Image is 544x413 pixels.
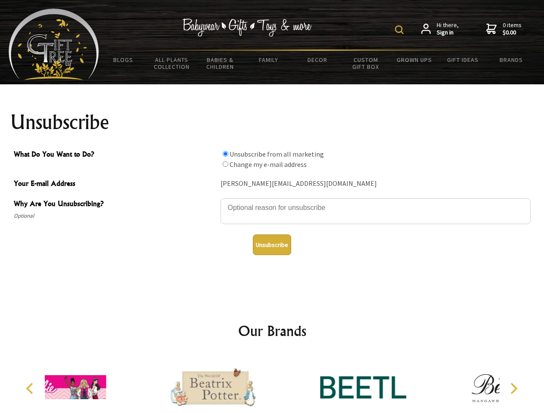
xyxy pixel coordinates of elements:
img: Babywear - Gifts - Toys & more [183,18,312,37]
textarea: Why Are You Unsubscribing? [221,198,531,224]
input: What Do You Want to Do? [223,161,228,167]
span: Your E-mail Address [14,178,216,191]
a: Grown Ups [390,51,438,69]
a: 0 items$0.00 [486,22,522,37]
img: product search [395,25,404,34]
label: Change my e-mail address [230,160,307,169]
h1: Unsubscribe [10,112,534,133]
span: Hi there, [437,22,459,37]
a: All Plants Collection [148,51,196,76]
strong: Sign in [437,29,459,37]
button: Previous [22,379,40,398]
button: Next [504,379,523,398]
a: Gift Ideas [438,51,487,69]
button: Unsubscribe [253,234,291,255]
a: Custom Gift Box [342,51,390,76]
a: Hi there,Sign in [421,22,459,37]
span: 0 items [503,21,522,37]
div: [PERSON_NAME][EMAIL_ADDRESS][DOMAIN_NAME] [221,177,531,191]
a: Babies & Children [196,51,245,76]
label: Unsubscribe from all marketing [230,150,324,158]
a: Decor [293,51,342,69]
img: Babyware - Gifts - Toys and more... [9,9,99,80]
h2: Our Brands [17,321,527,341]
a: Brands [487,51,536,69]
strong: $0.00 [503,29,522,37]
a: BLOGS [99,51,148,69]
span: What Do You Want to Do? [14,149,216,161]
span: Optional [14,211,216,221]
span: Why Are You Unsubscribing? [14,198,216,211]
input: What Do You Want to Do? [223,151,228,157]
a: Family [245,51,293,69]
